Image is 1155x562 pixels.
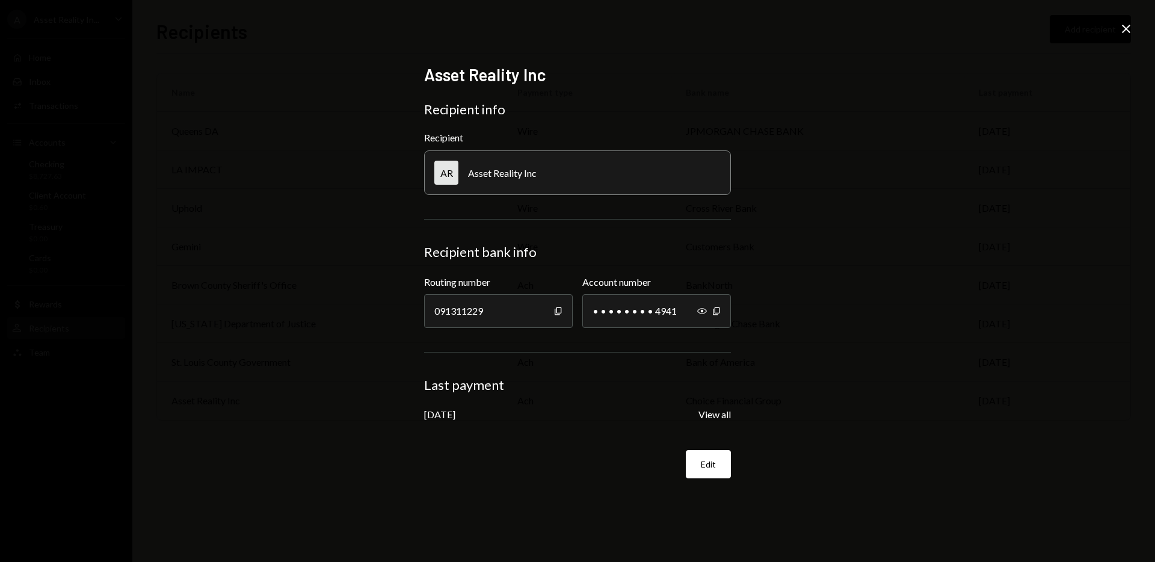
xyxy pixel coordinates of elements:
h2: Asset Reality Inc [424,63,731,87]
div: AR [434,161,458,185]
div: 091311229 [424,294,573,328]
div: Last payment [424,377,731,394]
div: • • • • • • • • 4941 [582,294,731,328]
button: View all [698,409,731,421]
div: [DATE] [424,409,455,420]
label: Routing number [424,275,573,289]
div: Recipient bank info [424,244,731,261]
div: Recipient [424,132,731,143]
div: Recipient info [424,101,731,118]
div: Asset Reality Inc [468,167,537,179]
label: Account number [582,275,731,289]
button: Edit [686,450,731,478]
